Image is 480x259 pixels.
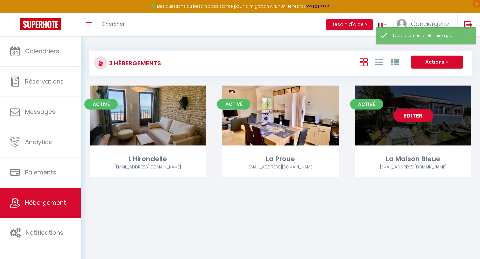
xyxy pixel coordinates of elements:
span: Activé [217,99,250,110]
div: L'appartement a été mis à jour [393,33,469,39]
a: Vue en Box [360,56,368,67]
a: Vue en Liste [375,56,383,67]
span: Paiements [25,168,56,176]
span: Messages [25,108,55,116]
span: Calendriers [25,47,59,55]
div: Airbnb [355,164,471,170]
a: Chercher [97,13,130,36]
img: Super Booking [20,18,61,30]
span: Analytics [25,138,52,146]
a: Vue par Groupe [391,56,399,67]
span: Conciergerie [411,20,449,28]
h3: 3 Hébergements [107,56,161,71]
button: Actions [411,56,463,69]
a: Editer [393,109,433,122]
div: Airbnb [222,164,338,170]
span: Réservations [25,77,64,86]
span: Notifications [26,228,63,237]
span: Activé [350,99,383,110]
span: Activé [84,99,118,110]
span: Chercher [102,20,125,27]
div: Airbnb [90,164,206,170]
button: Besoin d'aide ? [326,19,373,30]
a: >>> ICI <<<< [306,3,329,9]
div: La Maison Bleue [355,154,471,164]
div: La Proue [222,154,338,164]
img: logout [464,20,473,29]
img: ... [397,19,407,29]
a: ... Conciergerie [392,13,457,36]
span: Hébergement [25,198,66,207]
div: L'Hirondelle [90,154,206,164]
